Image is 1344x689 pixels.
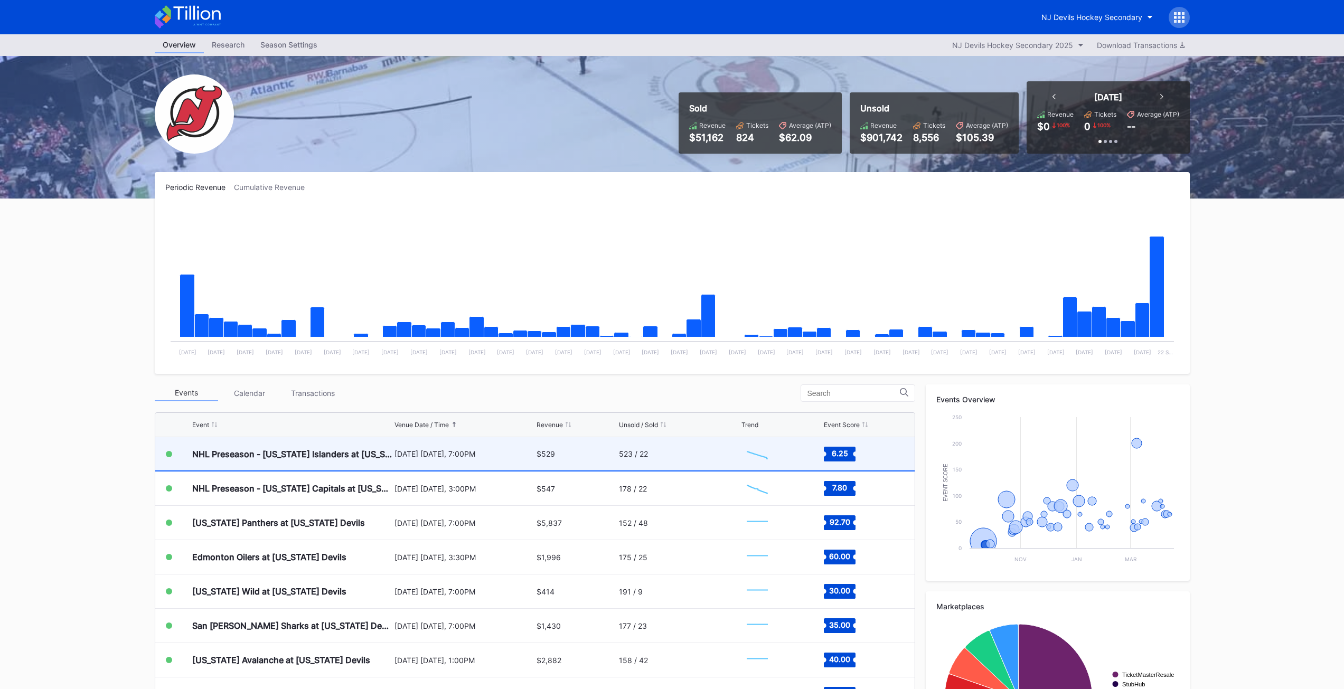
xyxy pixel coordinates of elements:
button: NJ Devils Hockey Secondary [1033,7,1161,27]
text: [DATE] [323,349,341,355]
a: Overview [155,37,204,53]
div: Revenue [699,121,726,129]
text: Mar [1124,556,1136,562]
text: 60.00 [829,552,850,561]
div: 178 / 22 [619,484,647,493]
div: $414 [537,587,554,596]
div: 523 / 22 [619,449,648,458]
text: [DATE] [1047,349,1064,355]
div: Average (ATP) [789,121,831,129]
div: $1,430 [537,621,561,630]
svg: Chart title [741,509,773,536]
svg: Chart title [165,205,1179,363]
div: $62.09 [779,132,831,143]
div: 0 [1084,121,1091,132]
svg: Chart title [936,412,1179,570]
div: Revenue [870,121,897,129]
text: [DATE] [700,349,717,355]
svg: Chart title [741,475,773,502]
text: [DATE] [671,349,688,355]
div: 824 [736,132,768,143]
text: [DATE] [1134,349,1151,355]
div: [DATE] [DATE], 1:00PM [394,656,534,665]
text: 7.80 [832,483,847,492]
text: [DATE] [989,349,1007,355]
text: [DATE] [208,349,225,355]
div: Transactions [281,385,345,401]
svg: Chart title [741,441,773,467]
div: 175 / 25 [619,553,647,562]
div: [DATE] [1094,92,1122,102]
text: 30.00 [829,586,850,595]
text: [DATE] [554,349,572,355]
text: 250 [952,414,962,420]
div: [DATE] [DATE], 7:00PM [394,518,534,527]
text: [DATE] [757,349,775,355]
div: 158 / 42 [619,656,648,665]
div: Sold [689,103,831,114]
div: Marketplaces [936,602,1179,611]
div: Research [204,37,252,52]
text: 6.25 [832,448,848,457]
svg: Chart title [741,578,773,605]
div: NJ Devils Hockey Secondary [1041,13,1142,22]
div: [DATE] [DATE], 7:00PM [394,621,534,630]
div: [US_STATE] Panthers at [US_STATE] Devils [192,517,365,528]
div: Event Score [824,421,860,429]
div: [DATE] [DATE], 7:00PM [394,587,534,596]
text: 200 [952,440,962,447]
div: $105.39 [956,132,1008,143]
div: 191 / 9 [619,587,643,596]
div: [DATE] [DATE], 3:30PM [394,553,534,562]
div: Venue Date / Time [394,421,449,429]
text: [DATE] [265,349,283,355]
div: Edmonton Oilers at [US_STATE] Devils [192,552,346,562]
text: Nov [1014,556,1027,562]
text: [DATE] [584,349,601,355]
div: NHL Preseason - [US_STATE] Capitals at [US_STATE] Devils (Split Squad) [192,483,392,494]
a: Research [204,37,252,53]
div: Periodic Revenue [165,183,234,192]
text: [DATE] [352,349,370,355]
div: 152 / 48 [619,518,648,527]
div: Tickets [1094,110,1116,118]
text: [DATE] [728,349,746,355]
text: 100 [953,493,962,499]
div: [US_STATE] Avalanche at [US_STATE] Devils [192,655,370,665]
button: NJ Devils Hockey Secondary 2025 [947,38,1089,52]
div: NHL Preseason - [US_STATE] Islanders at [US_STATE] Devils [192,449,392,459]
div: San [PERSON_NAME] Sharks at [US_STATE] Devils [192,620,392,631]
text: [DATE] [526,349,543,355]
div: [US_STATE] Wild at [US_STATE] Devils [192,586,346,597]
div: Cumulative Revenue [234,183,313,192]
text: [DATE] [294,349,312,355]
div: Event [192,421,209,429]
text: 0 [958,545,962,551]
div: Tickets [923,121,945,129]
text: 22 S… [1158,349,1173,355]
text: [DATE] [960,349,978,355]
text: StubHub [1122,681,1145,687]
div: 100 % [1096,121,1112,129]
div: 100 % [1056,121,1071,129]
div: Events [155,385,218,401]
text: [DATE] [642,349,659,355]
text: [DATE] [497,349,514,355]
div: Revenue [1047,110,1074,118]
text: Event Score [942,464,948,502]
div: Average (ATP) [1137,110,1179,118]
div: Events Overview [936,395,1179,404]
text: [DATE] [381,349,399,355]
text: [DATE] [237,349,254,355]
div: Average (ATP) [966,121,1008,129]
text: [DATE] [1018,349,1035,355]
div: $2,882 [537,656,561,665]
text: [DATE] [468,349,485,355]
text: [DATE] [178,349,196,355]
text: [DATE] [873,349,890,355]
div: [DATE] [DATE], 7:00PM [394,449,534,458]
text: [DATE] [1105,349,1122,355]
div: $51,162 [689,132,726,143]
text: [DATE] [613,349,630,355]
svg: Chart title [741,647,773,673]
